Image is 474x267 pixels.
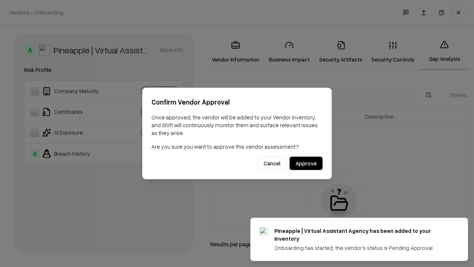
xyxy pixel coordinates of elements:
[151,143,323,151] p: Are you sure you want to approve this vendor assessment?
[274,244,450,252] div: Onboarding has started, the vendor's status is Pending Approval.
[274,227,450,243] div: Pineapple | Virtual Assistant Agency has been added to your inventory
[290,157,323,170] button: Approve
[151,97,323,108] h2: Confirm Vendor Approval
[260,227,268,236] img: trypineapple.com
[257,157,287,170] button: Cancel
[151,113,323,137] p: Once approved, the vendor will be added to your Vendor Inventory, and Shift will continuously mon...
